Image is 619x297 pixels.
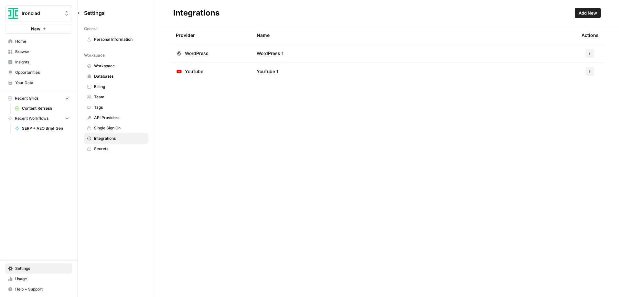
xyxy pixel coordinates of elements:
[94,37,145,42] span: Personal Information
[22,10,61,16] span: Ironclad
[5,263,72,274] a: Settings
[15,38,69,44] span: Home
[94,115,145,121] span: API Providers
[12,103,72,114] a: Content Refresh
[7,7,19,19] img: Ironclad Logo
[5,284,72,294] button: Help + Support
[185,50,208,57] span: WordPress
[94,94,145,100] span: Team
[22,126,69,131] span: SERP + AEO Brief Gen
[84,52,105,58] span: Workspace
[5,274,72,284] a: Usage
[5,67,72,78] a: Opportunities
[176,68,182,75] img: YouTube
[5,24,72,34] button: New
[15,276,69,282] span: Usage
[579,10,597,16] span: Add New
[15,49,69,55] span: Browse
[15,95,38,101] span: Recent Grids
[575,8,601,18] button: Add New
[5,93,72,103] button: Recent Grids
[257,68,278,75] span: YouTube 1
[22,105,69,111] span: Content Refresh
[15,286,69,292] span: Help + Support
[84,113,148,123] a: API Providers
[5,57,72,67] a: Insights
[84,82,148,92] a: Billing
[84,26,99,32] span: General
[94,125,145,131] span: Single Sign On
[5,5,72,21] button: Workspace: Ironclad
[176,50,182,57] img: WordPress
[5,114,72,123] button: Recent Workflows
[94,136,145,141] span: Integrations
[84,133,148,144] a: Integrations
[94,104,145,110] span: Tags
[15,115,48,121] span: Recent Workflows
[15,80,69,86] span: Your Data
[84,71,148,82] a: Databases
[5,36,72,47] a: Home
[15,70,69,75] span: Opportunities
[84,61,148,71] a: Workspace
[94,146,145,152] span: Secrets
[84,92,148,102] a: Team
[84,144,148,154] a: Secrets
[84,123,148,133] a: Single Sign On
[5,47,72,57] a: Browse
[84,34,148,45] a: Personal Information
[94,63,145,69] span: Workspace
[12,123,72,134] a: SERP + AEO Brief Gen
[176,26,195,44] div: Provider
[257,50,283,57] span: WordPress 1
[5,78,72,88] a: Your Data
[84,9,105,17] span: Settings
[257,26,571,44] div: Name
[582,26,599,44] div: Actions
[84,102,148,113] a: Tags
[15,59,69,65] span: Insights
[31,26,40,32] span: New
[94,84,145,90] span: Billing
[15,266,69,271] span: Settings
[94,73,145,79] span: Databases
[185,68,203,75] span: YouTube
[173,8,219,18] div: Integrations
